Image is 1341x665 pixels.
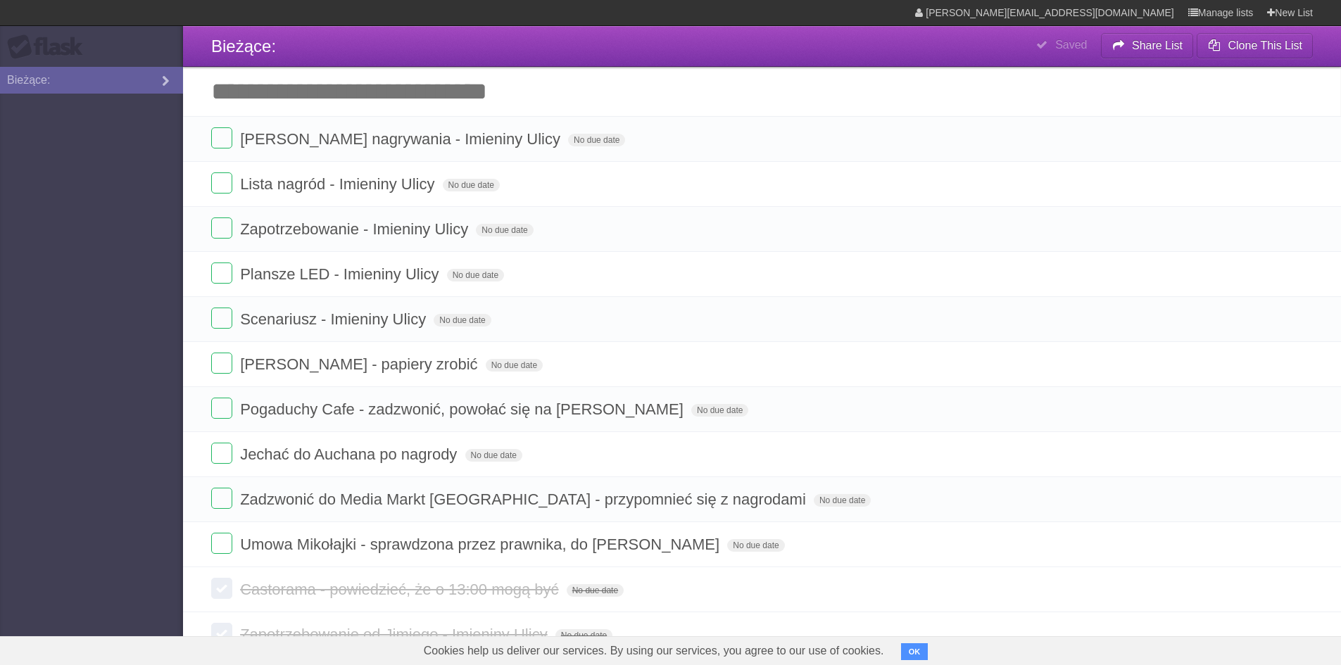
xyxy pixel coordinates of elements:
button: Clone This List [1197,33,1313,58]
span: No due date [814,494,871,507]
label: Done [211,533,232,554]
span: Cookies help us deliver our services. By using our services, you agree to our use of cookies. [410,637,898,665]
span: Zapotrzebowanie - Imieniny Ulicy [240,220,472,238]
span: [PERSON_NAME] nagrywania - Imieniny Ulicy [240,130,564,148]
label: Done [211,623,232,644]
span: Scenariusz - Imieniny Ulicy [240,310,429,328]
span: Bieżące: [211,37,276,56]
span: Zapotrzebowanie od Jimiego - Imieniny Ulicy [240,626,551,643]
span: No due date [434,314,491,327]
button: Share List [1101,33,1194,58]
span: [PERSON_NAME] - papiery zrobić [240,355,481,373]
span: No due date [443,179,500,191]
span: No due date [465,449,522,462]
label: Done [211,262,232,284]
span: Jechać do Auchana po nagrody [240,445,460,463]
span: No due date [567,584,624,597]
label: Done [211,398,232,419]
span: No due date [447,269,504,281]
label: Done [211,353,232,374]
span: Lista nagród - Imieniny Ulicy [240,175,438,193]
span: No due date [568,134,625,146]
div: Flask [7,34,92,60]
span: Zadzwonić do Media Markt [GEOGRAPHIC_DATA] - przypomnieć się z nagrodami [240,490,810,508]
span: No due date [476,224,533,236]
label: Done [211,578,232,599]
span: Pogaduchy Cafe - zadzwonić, powołać się na [PERSON_NAME] [240,400,687,418]
b: Clone This List [1228,39,1302,51]
span: No due date [486,359,543,372]
label: Done [211,217,232,239]
b: Share List [1132,39,1183,51]
span: No due date [691,404,748,417]
label: Done [211,172,232,194]
b: Saved [1055,39,1087,51]
span: No due date [555,629,612,642]
label: Done [211,127,232,148]
label: Done [211,443,232,464]
span: No due date [727,539,784,552]
span: Castorama - powiedzieć, że o 13:00 mogą być [240,581,562,598]
span: Umowa Mikołajki - sprawdzona przez prawnika, do [PERSON_NAME] [240,536,723,553]
label: Done [211,488,232,509]
label: Done [211,308,232,329]
button: OK [901,643,928,660]
span: Plansze LED - Imieniny Ulicy [240,265,442,283]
